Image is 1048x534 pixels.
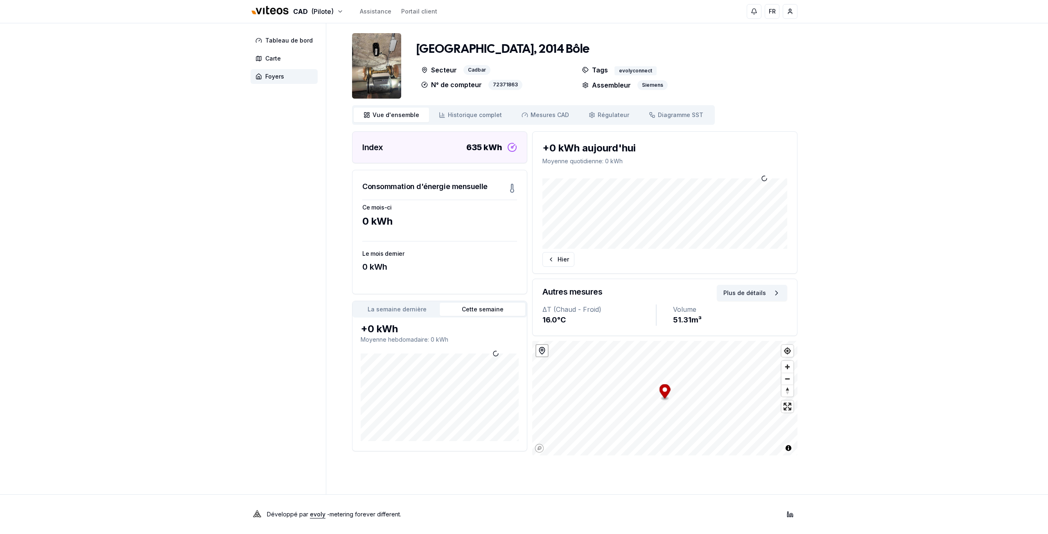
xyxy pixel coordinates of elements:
div: +0 kWh aujourd'hui [542,142,787,155]
canvas: Map [532,341,797,455]
div: evolyconnect [614,66,657,75]
span: CAD [293,7,308,16]
div: Volume [673,304,787,314]
a: Portail client [401,7,437,16]
a: Historique complet [429,108,512,122]
a: Foyers [251,69,321,84]
div: +0 kWh [361,322,519,336]
div: 51.31 m³ [673,314,787,326]
h3: Ce mois-ci [362,203,517,212]
a: Régulateur [579,108,639,122]
div: 0 kWh [362,261,517,273]
span: Foyers [265,72,284,81]
a: Assistance [360,7,391,16]
a: Mapbox homepage [535,444,544,453]
div: 0 kWh [362,215,517,228]
button: Zoom out [781,373,793,385]
div: Siemens [637,80,668,90]
a: Carte [251,51,321,66]
img: Evoly Logo [251,508,264,521]
h3: Index [362,142,383,153]
button: La semaine dernière [354,303,440,316]
button: Enter fullscreen [781,401,793,412]
a: Mesures CAD [512,108,579,122]
span: Régulateur [598,111,629,119]
h3: Autres mesures [542,286,602,297]
h3: Consommation d'énergie mensuelle [362,181,488,192]
div: Map marker [660,384,671,401]
span: FR [769,7,776,16]
button: Hier [542,252,574,267]
p: N° de compteur [421,80,482,90]
span: Mesures CAD [531,111,569,119]
span: Tableau de bord [265,36,313,45]
h3: Le mois dernier [362,250,517,258]
img: Viteos - CAD Logo [251,1,290,20]
button: Cette semaine [440,303,525,316]
span: (Pilote) [311,7,334,16]
a: Vue d'ensemble [354,108,429,122]
button: Plus de détails [717,285,787,301]
p: Développé par - metering forever different . [267,509,401,520]
img: unit Image [352,33,401,99]
div: 72371863 [488,80,522,90]
span: Vue d'ensemble [373,111,419,119]
p: Moyenne quotidienne : 0 kWh [542,157,787,165]
button: Find my location [781,345,793,357]
span: Diagramme SST [658,111,703,119]
p: Secteur [421,65,457,75]
p: Tags [582,65,608,75]
a: Tableau de bord [251,33,321,48]
span: Carte [265,54,281,63]
p: Assembleur [582,80,631,90]
div: ΔT (Chaud - Froid) [542,304,656,314]
a: Diagramme SST [639,108,713,122]
a: evoly [310,511,325,518]
button: Zoom in [781,361,793,373]
button: Reset bearing to north [781,385,793,397]
h1: [GEOGRAPHIC_DATA], 2014 Bôle [416,42,589,57]
div: 635 kWh [466,142,502,153]
p: Moyenne hebdomadaire : 0 kWh [361,336,519,344]
div: Cadbar [463,65,490,75]
button: Toggle attribution [784,443,793,453]
span: Historique complet [448,111,502,119]
button: FR [765,4,779,19]
div: 16.0 °C [542,314,656,326]
button: CAD(Pilote) [251,3,343,20]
